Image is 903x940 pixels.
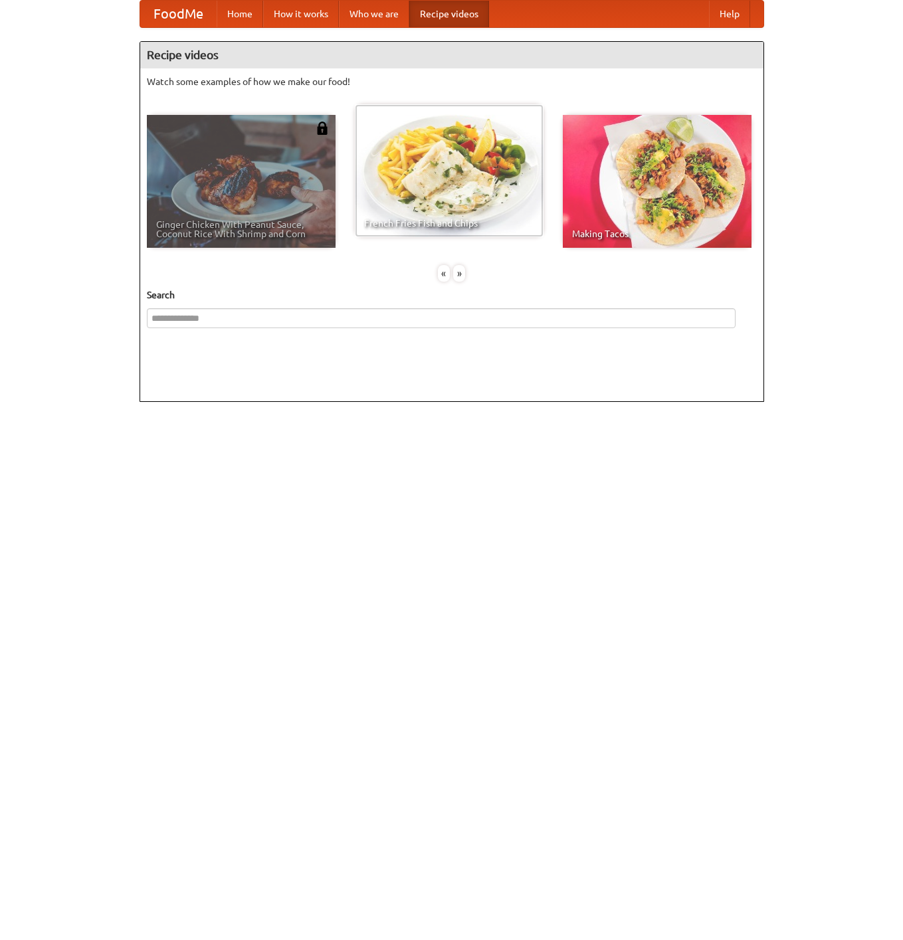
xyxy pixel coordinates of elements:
[409,1,489,27] a: Recipe videos
[355,104,544,237] a: French Fries Fish and Chips
[263,1,339,27] a: How it works
[140,1,217,27] a: FoodMe
[453,265,465,282] div: »
[147,75,757,88] p: Watch some examples of how we make our food!
[438,265,450,282] div: «
[563,115,752,248] a: Making Tacos
[140,42,763,68] h4: Recipe videos
[339,1,409,27] a: Who we are
[572,229,742,238] span: Making Tacos
[709,1,750,27] a: Help
[147,288,757,302] h5: Search
[316,122,329,135] img: 483408.png
[364,219,534,228] span: French Fries Fish and Chips
[217,1,263,27] a: Home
